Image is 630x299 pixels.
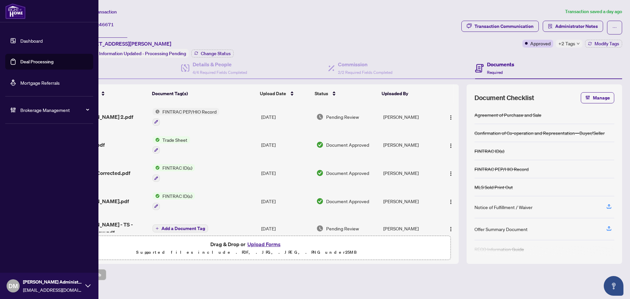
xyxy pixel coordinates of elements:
img: Logo [448,199,453,204]
button: Status IconFINTRAC ID(s) [153,164,195,182]
p: Supported files include .PDF, .JPG, .JPEG, .PNG under 25 MB [46,248,447,256]
span: Change Status [201,51,231,56]
td: [DATE] [259,187,314,215]
td: [PERSON_NAME] [381,187,440,215]
span: plus [156,227,159,230]
td: [PERSON_NAME] [381,215,440,242]
span: 128 [PERSON_NAME] - TS - Agent to Review.pdf [66,221,147,236]
span: FINTRAC ID(s) [160,164,195,171]
span: FINTRAC ID(s) [160,192,195,200]
button: Logo [446,139,456,150]
div: Agreement of Purchase and Sale [474,111,541,118]
td: [PERSON_NAME] [381,131,440,159]
span: ellipsis [612,25,617,30]
th: (23) File Name [63,84,149,103]
span: [PERSON_NAME] Administrator [23,278,82,286]
td: [DATE] [259,215,314,242]
span: 46671 [99,22,114,28]
span: Information Updated - Processing Pending [99,51,186,56]
span: Document Approved [326,198,369,205]
span: DM [9,281,18,290]
div: Offer Summary Document [474,225,528,233]
h4: Details & People [193,60,247,68]
img: Status Icon [153,164,160,171]
span: Required [487,70,503,75]
button: Upload Forms [245,240,283,248]
button: Add a Document Tag [153,224,208,232]
span: Trade Sheet [160,136,190,143]
td: [PERSON_NAME] [381,159,440,187]
div: FINTRAC ID(s) [474,147,504,155]
a: Deal Processing [20,59,53,65]
img: Logo [448,171,453,176]
span: 630 [PERSON_NAME] 2.pdf [66,113,133,121]
h4: Commission [338,60,392,68]
span: solution [548,24,553,29]
img: Document Status [316,113,324,120]
img: Logo [448,115,453,120]
img: Document Status [316,225,324,232]
a: Dashboard [20,38,43,44]
h4: Documents [487,60,514,68]
td: [DATE] [259,103,314,131]
span: FINTRAC PEP/HIO Record [160,108,219,115]
div: Transaction Communication [474,21,534,32]
span: Modify Tags [595,41,619,46]
th: Upload Date [257,84,312,103]
div: MLS Sold Print Out [474,183,513,191]
span: Status [315,90,328,97]
img: Status Icon [153,108,160,115]
span: Brokerage Management [20,106,89,114]
th: Document Tag(s) [149,84,257,103]
img: Logo [448,226,453,232]
img: logo [5,3,26,19]
span: Manage [593,93,610,103]
span: [EMAIL_ADDRESS][DOMAIN_NAME] [23,286,82,293]
span: Add a Document Tag [161,226,205,231]
span: Document Approved [326,141,369,148]
span: 2/2 Required Fields Completed [338,70,392,75]
button: Status IconFINTRAC ID(s) [153,192,195,210]
td: [PERSON_NAME] [381,103,440,131]
img: Status Icon [153,136,160,143]
img: Logo [448,143,453,148]
button: Change Status [191,50,234,57]
span: Document Approved [326,169,369,177]
span: +2 Tags [558,40,575,47]
button: Logo [446,168,456,178]
button: Modify Tags [585,40,622,48]
article: Transaction saved a day ago [565,8,622,15]
button: Transaction Communication [461,21,539,32]
span: Approved [530,40,551,47]
button: Status IconTrade Sheet [153,136,190,154]
button: Logo [446,112,456,122]
button: Manage [581,92,614,103]
button: Open asap [604,276,623,296]
span: Document Checklist [474,93,534,102]
span: 4/4 Required Fields Completed [193,70,247,75]
span: [STREET_ADDRESS][PERSON_NAME] [81,40,171,48]
div: FINTRAC PEP/HIO Record [474,165,529,173]
div: Notice of Fulfillment / Waiver [474,203,533,211]
span: Pending Review [326,225,359,232]
div: Confirmation of Co-operation and Representation—Buyer/Seller [474,129,605,137]
button: Logo [446,196,456,206]
th: Status [312,84,379,103]
span: Pending Review [326,113,359,120]
img: Document Status [316,141,324,148]
span: View Transaction [82,9,117,15]
span: Upload Date [260,90,286,97]
button: Status IconFINTRAC PEP/HIO Record [153,108,219,126]
a: Mortgage Referrals [20,80,60,86]
button: Administrator Notes [543,21,603,32]
div: Status: [81,49,189,58]
span: Administrator Notes [555,21,598,32]
span: Drag & Drop or [210,240,283,248]
img: Document Status [316,198,324,205]
img: Document Status [316,169,324,177]
td: [DATE] [259,159,314,187]
img: Status Icon [153,192,160,200]
span: down [577,42,580,45]
span: Drag & Drop orUpload FormsSupported files include .PDF, .JPG, .JPEG, .PNG under25MB [42,236,451,260]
